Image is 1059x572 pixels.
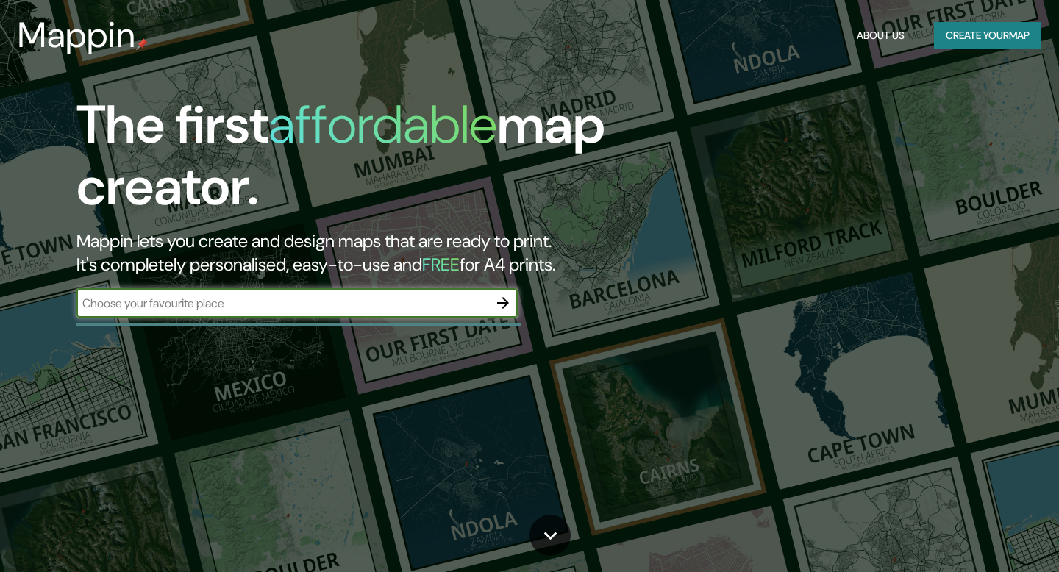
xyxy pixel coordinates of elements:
[76,94,606,229] h1: The first map creator.
[76,295,488,312] input: Choose your favourite place
[422,253,460,276] h5: FREE
[76,229,606,276] h2: Mappin lets you create and design maps that are ready to print. It's completely personalised, eas...
[268,90,497,159] h1: affordable
[18,15,136,56] h3: Mappin
[136,38,148,50] img: mappin-pin
[851,22,910,49] button: About Us
[934,22,1041,49] button: Create yourmap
